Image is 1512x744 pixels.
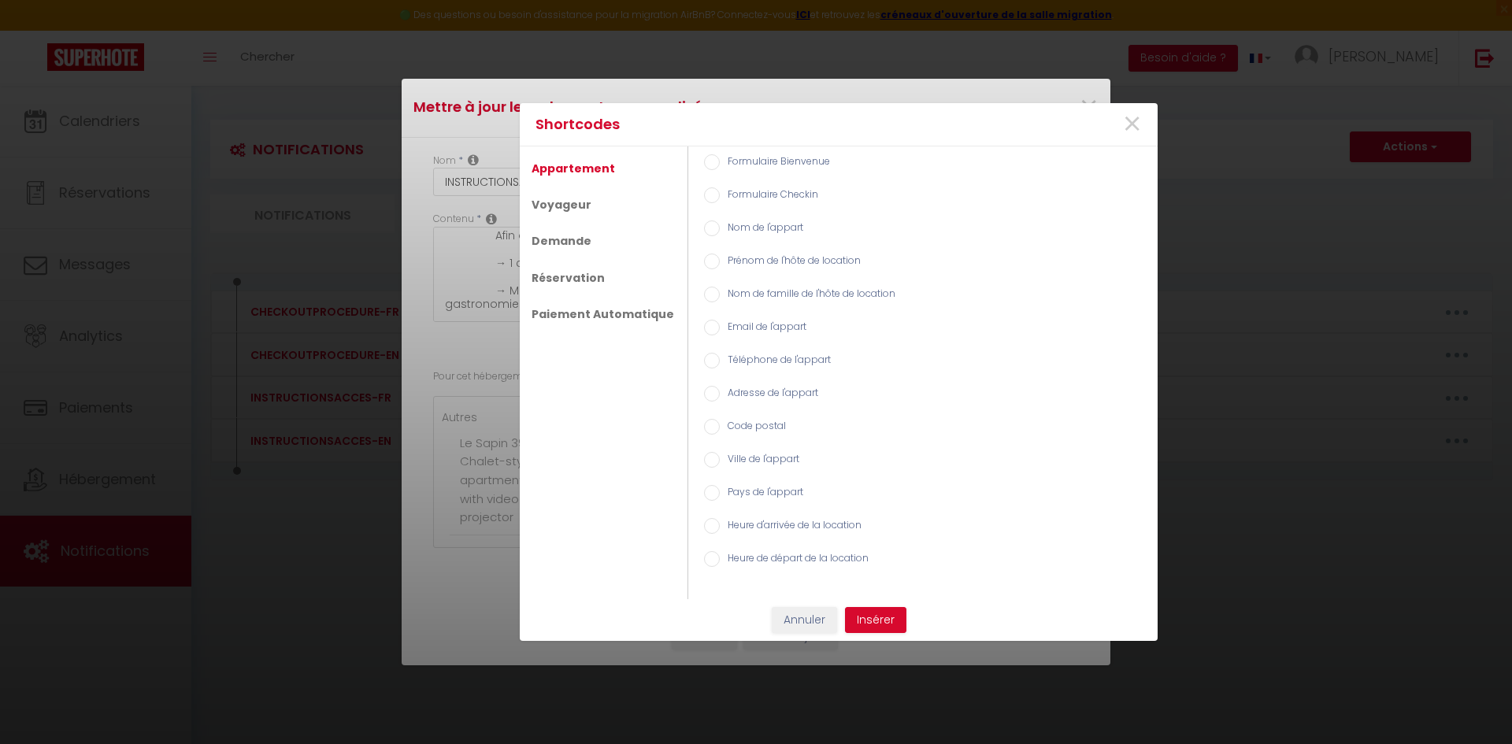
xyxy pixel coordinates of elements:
[524,300,682,328] a: Paiement Automatique
[720,353,831,370] label: Téléphone de l'appart
[720,386,818,403] label: Adresse de l'appart
[535,113,933,135] h4: Shortcodes
[720,452,799,469] label: Ville de l'appart
[720,187,818,205] label: Formulaire Checkin
[720,551,869,568] label: Heure de départ de la location
[720,518,862,535] label: Heure d'arrivée de la location
[524,227,599,255] a: Demande
[1122,101,1142,148] span: ×
[524,191,599,219] a: Voyageur
[720,485,803,502] label: Pays de l'appart
[1122,108,1142,142] button: Close
[13,6,60,54] button: Ouvrir le widget de chat LiveChat
[524,154,623,183] a: Appartement
[720,154,830,172] label: Formulaire Bienvenue
[720,320,806,337] label: Email de l'appart
[772,607,837,634] button: Annuler
[720,287,895,304] label: Nom de famille de l'hôte de location
[720,220,803,238] label: Nom de l'appart
[845,607,906,634] button: Insérer
[720,419,786,436] label: Code postal
[524,264,613,292] a: Réservation
[720,254,861,271] label: Prénom de l'hôte de location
